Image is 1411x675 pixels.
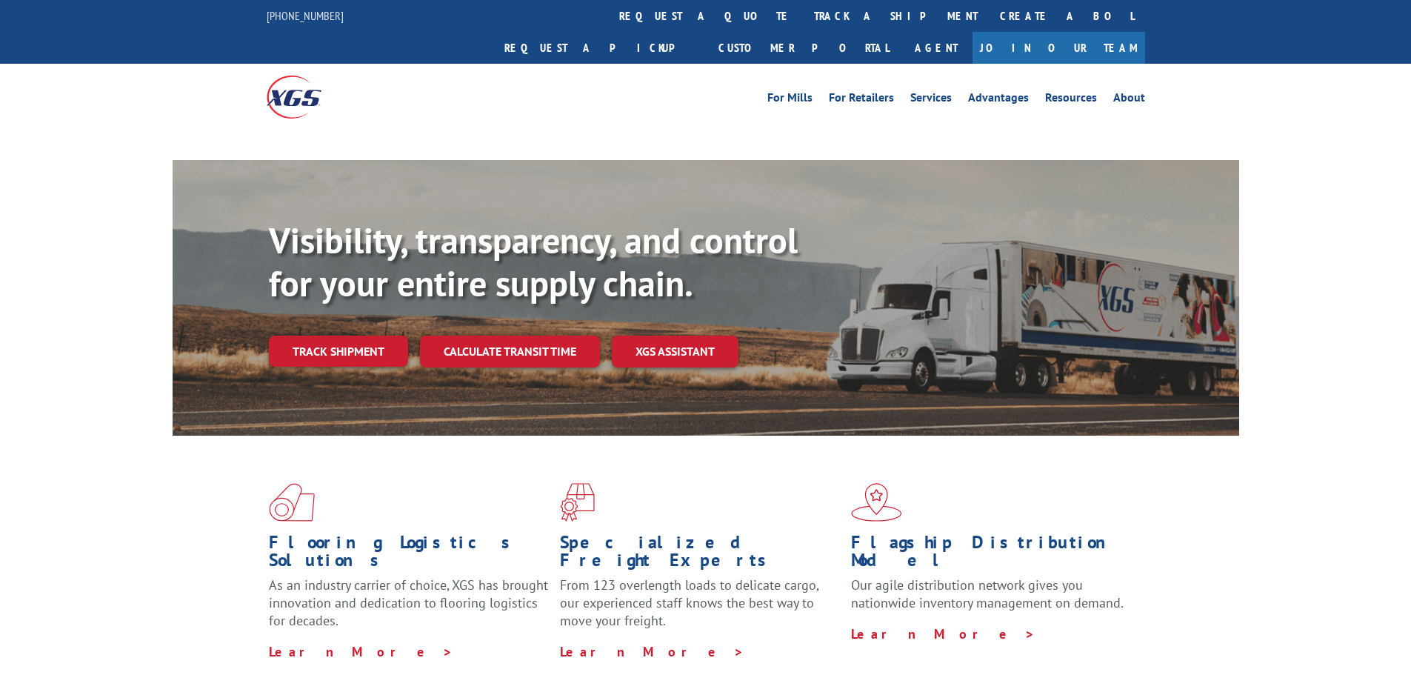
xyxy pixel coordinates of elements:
[560,533,840,576] h1: Specialized Freight Experts
[612,336,738,368] a: XGS ASSISTANT
[829,92,894,108] a: For Retailers
[560,643,744,660] a: Learn More >
[973,32,1145,64] a: Join Our Team
[269,336,408,367] a: Track shipment
[269,576,548,629] span: As an industry carrier of choice, XGS has brought innovation and dedication to flooring logistics...
[560,576,840,642] p: From 123 overlength loads to delicate cargo, our experienced staff knows the best way to move you...
[851,533,1131,576] h1: Flagship Distribution Model
[493,32,707,64] a: Request a pickup
[851,625,1035,642] a: Learn More >
[1045,92,1097,108] a: Resources
[910,92,952,108] a: Services
[851,483,902,522] img: xgs-icon-flagship-distribution-model-red
[851,576,1124,611] span: Our agile distribution network gives you nationwide inventory management on demand.
[267,8,344,23] a: [PHONE_NUMBER]
[707,32,900,64] a: Customer Portal
[1113,92,1145,108] a: About
[900,32,973,64] a: Agent
[767,92,813,108] a: For Mills
[269,643,453,660] a: Learn More >
[560,483,595,522] img: xgs-icon-focused-on-flooring-red
[968,92,1029,108] a: Advantages
[269,217,798,306] b: Visibility, transparency, and control for your entire supply chain.
[269,533,549,576] h1: Flooring Logistics Solutions
[420,336,600,368] a: Calculate transit time
[269,483,315,522] img: xgs-icon-total-supply-chain-intelligence-red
